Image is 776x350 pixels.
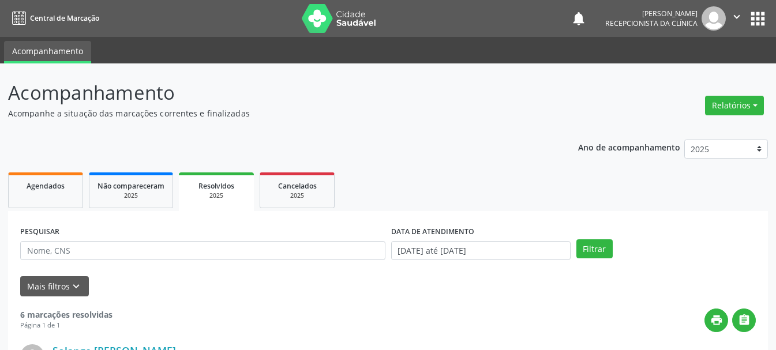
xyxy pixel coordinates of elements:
[705,96,764,115] button: Relatórios
[278,181,317,191] span: Cancelados
[748,9,768,29] button: apps
[8,107,540,119] p: Acompanhe a situação das marcações correntes e finalizadas
[98,191,164,200] div: 2025
[605,9,698,18] div: [PERSON_NAME]
[710,314,723,326] i: print
[578,140,680,154] p: Ano de acompanhamento
[268,191,326,200] div: 2025
[738,314,751,326] i: 
[391,241,571,261] input: Selecione um intervalo
[732,308,756,332] button: 
[30,13,99,23] span: Central de Marcação
[198,181,234,191] span: Resolvidos
[576,239,613,259] button: Filtrar
[20,309,113,320] strong: 6 marcações resolvidas
[702,6,726,31] img: img
[20,241,385,261] input: Nome, CNS
[730,10,743,23] i: 
[605,18,698,28] span: Recepcionista da clínica
[70,280,83,293] i: keyboard_arrow_down
[187,191,246,200] div: 2025
[8,9,99,28] a: Central de Marcação
[4,41,91,63] a: Acompanhamento
[20,321,113,330] div: Página 1 de 1
[571,10,587,27] button: notifications
[391,223,474,241] label: DATA DE ATENDIMENTO
[704,308,728,332] button: print
[20,276,89,296] button: Mais filtroskeyboard_arrow_down
[20,223,59,241] label: PESQUISAR
[8,78,540,107] p: Acompanhamento
[98,181,164,191] span: Não compareceram
[726,6,748,31] button: 
[27,181,65,191] span: Agendados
